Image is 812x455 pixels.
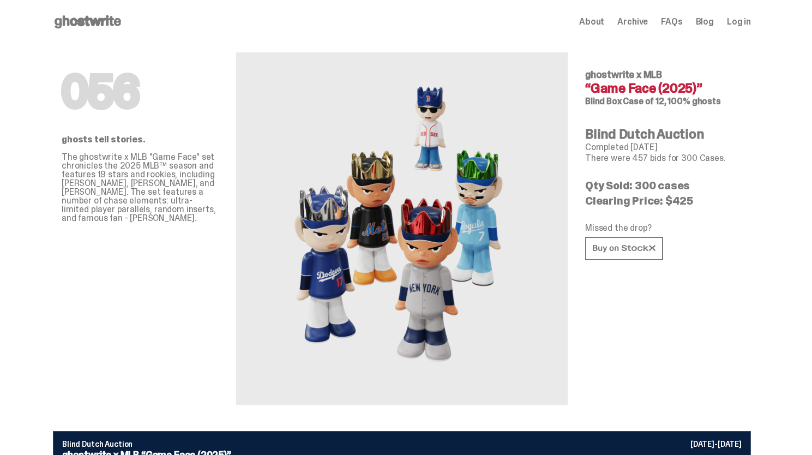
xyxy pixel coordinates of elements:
p: ghosts tell stories. [62,135,219,144]
p: Blind Dutch Auction [62,440,742,448]
p: Missed the drop? [585,224,742,232]
p: The ghostwrite x MLB "Game Face" set chronicles the 2025 MLB™ season and features 19 stars and ro... [62,153,219,223]
a: Log in [727,17,751,26]
span: Blind Box [585,95,622,107]
a: Blog [696,17,714,26]
p: There were 457 bids for 300 Cases. [585,154,742,163]
h4: “Game Face (2025)” [585,82,742,95]
p: [DATE]-[DATE] [690,440,742,448]
span: ghostwrite x MLB [585,68,662,81]
h1: 056 [62,70,219,113]
p: Clearing Price: $425 [585,195,742,206]
span: Case of 12, 100% ghosts [623,95,720,107]
h4: Blind Dutch Auction [585,128,742,141]
img: MLB&ldquo;Game Face (2025)&rdquo; [282,79,522,379]
p: Qty Sold: 300 cases [585,180,742,191]
p: Completed [DATE] [585,143,742,152]
a: FAQs [661,17,682,26]
a: About [579,17,604,26]
a: Archive [617,17,648,26]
